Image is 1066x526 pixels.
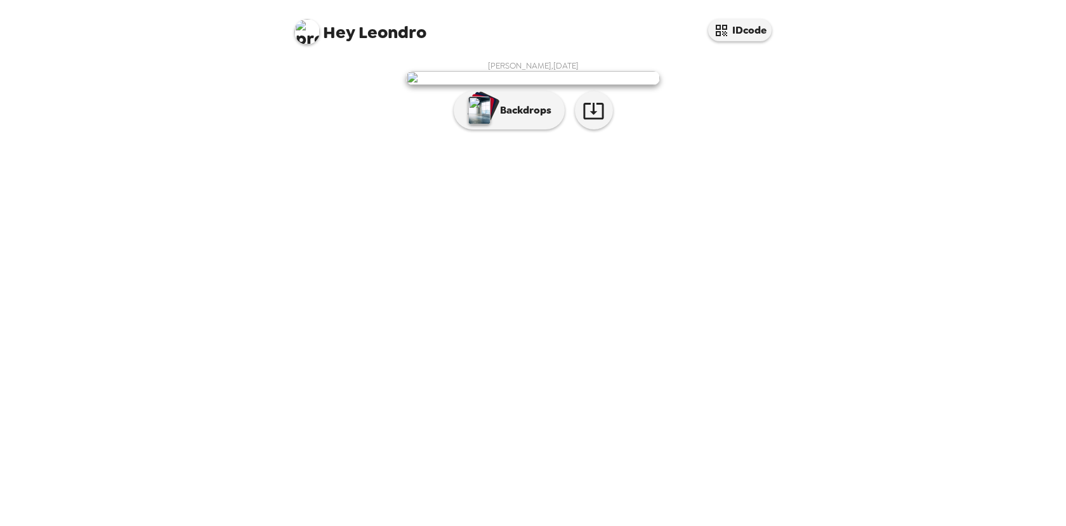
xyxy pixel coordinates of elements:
[488,60,579,71] span: [PERSON_NAME] , [DATE]
[406,71,660,85] img: user
[323,21,355,44] span: Hey
[494,103,551,118] p: Backdrops
[294,13,426,41] span: Leondro
[294,19,320,44] img: profile pic
[454,91,565,129] button: Backdrops
[708,19,772,41] button: IDcode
